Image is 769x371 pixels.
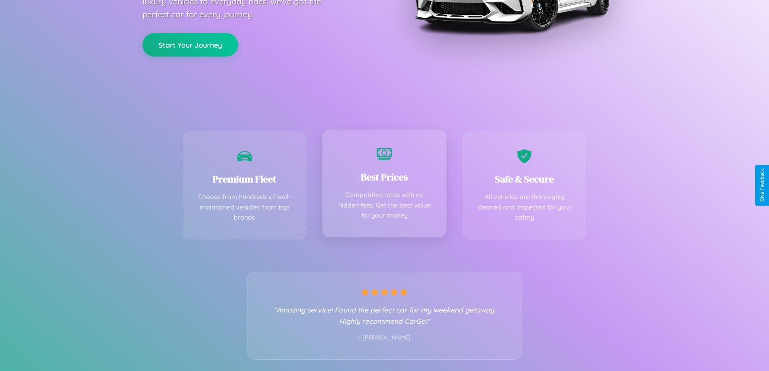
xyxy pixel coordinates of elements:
p: - [PERSON_NAME] [264,333,506,343]
div: Give Feedback [759,169,765,202]
p: All vehicles are thoroughly cleaned and inspected for your safety [475,192,574,223]
h3: Safe & Secure [475,172,574,186]
h3: Premium Fleet [195,172,294,186]
p: "Amazing service! Found the perfect car for my weekend getaway. Highly recommend CarGo!" [264,304,506,327]
p: Choose from hundreds of well-maintained vehicles from top brands [195,192,294,223]
h3: Best Prices [335,170,434,184]
p: Competitive rates with no hidden fees. Get the best value for your money [335,190,434,221]
button: Start Your Journey [142,33,238,57]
